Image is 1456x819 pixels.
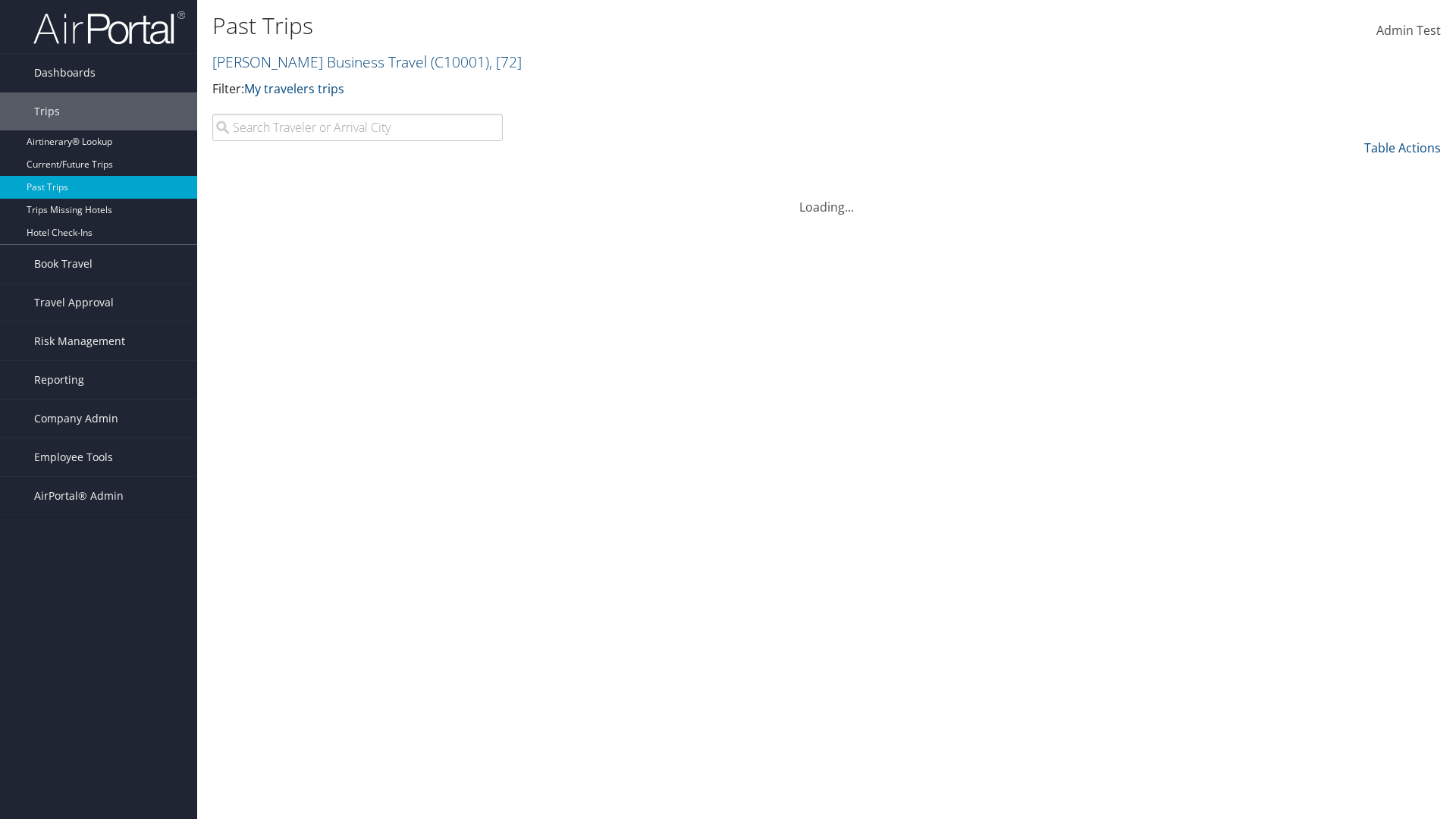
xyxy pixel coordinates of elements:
span: Admin Test [1376,22,1441,39]
a: Table Actions [1364,140,1441,156]
span: Reporting [34,361,84,399]
span: Book Travel [34,245,93,283]
span: Employee Tools [34,438,113,476]
a: [PERSON_NAME] Business Travel [212,52,522,72]
p: Filter: [212,80,1031,99]
span: Travel Approval [34,284,114,322]
img: airportal-logo.png [33,10,185,45]
span: Risk Management [34,322,125,360]
span: Dashboards [34,54,96,92]
span: , [ 72 ] [489,52,522,72]
span: Trips [34,93,60,130]
span: AirPortal® Admin [34,477,124,515]
input: Search Traveler or Arrival City [212,114,503,141]
a: Admin Test [1376,8,1441,55]
span: ( C10001 ) [431,52,489,72]
a: My travelers trips [244,80,344,97]
div: Loading... [212,180,1441,216]
h1: Past Trips [212,10,1031,42]
span: Company Admin [34,400,118,438]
